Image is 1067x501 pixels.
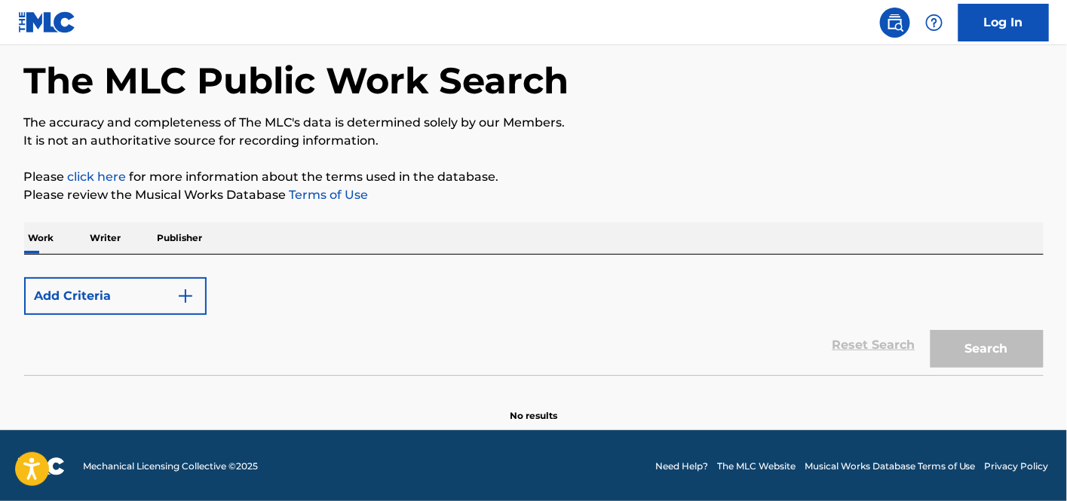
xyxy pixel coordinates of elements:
[24,186,1044,204] p: Please review the Musical Works Database
[24,222,59,254] p: Work
[886,14,904,32] img: search
[24,168,1044,186] p: Please for more information about the terms used in the database.
[24,132,1044,150] p: It is not an authoritative source for recording information.
[86,222,126,254] p: Writer
[655,460,708,473] a: Need Help?
[153,222,207,254] p: Publisher
[958,4,1049,41] a: Log In
[24,58,569,103] h1: The MLC Public Work Search
[510,391,557,423] p: No results
[24,270,1044,375] form: Search Form
[68,170,127,184] a: click here
[176,287,195,305] img: 9d2ae6d4665cec9f34b9.svg
[83,460,258,473] span: Mechanical Licensing Collective © 2025
[919,8,949,38] div: Help
[925,14,943,32] img: help
[880,8,910,38] a: Public Search
[287,188,369,202] a: Terms of Use
[18,457,65,475] img: logo
[985,460,1049,473] a: Privacy Policy
[18,11,76,33] img: MLC Logo
[717,460,796,473] a: The MLC Website
[24,114,1044,132] p: The accuracy and completeness of The MLC's data is determined solely by our Members.
[805,460,976,473] a: Musical Works Database Terms of Use
[24,277,207,315] button: Add Criteria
